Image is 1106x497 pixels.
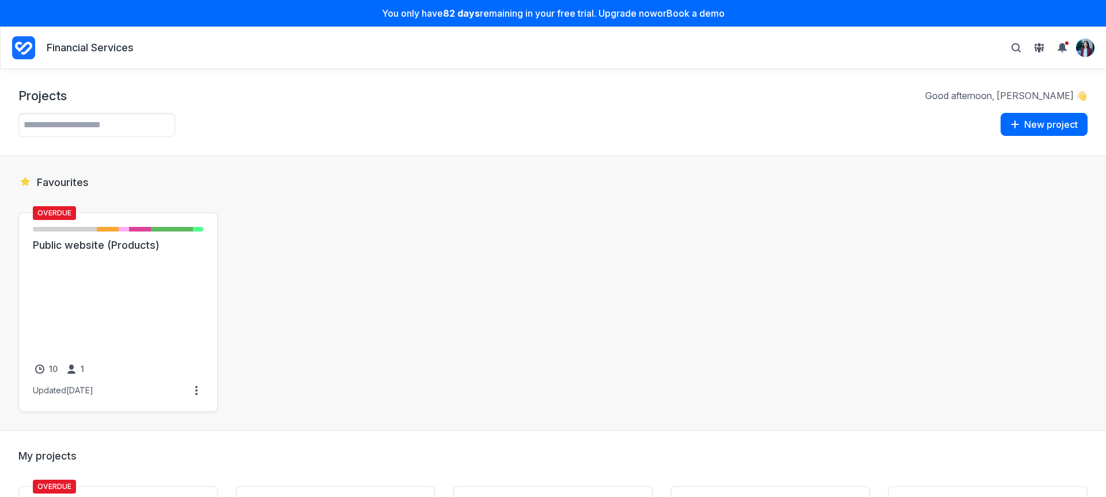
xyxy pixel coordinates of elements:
[18,174,1088,189] h2: Favourites
[443,7,480,19] strong: 82 days
[1001,113,1088,137] a: New project
[1076,39,1094,57] summary: View profile menu
[1030,39,1048,57] button: View People & Groups
[925,89,1088,102] p: Good afternoon, [PERSON_NAME] 👋
[1076,39,1094,57] img: Your avatar
[1053,39,1076,57] summary: View Notifications
[7,7,1099,20] p: You only have remaining in your free trial. Upgrade now or Book a demo
[18,449,1088,463] h2: My projects
[33,206,76,220] span: Overdue
[33,362,60,376] a: 10
[12,34,35,62] a: Project Dashboard
[65,362,86,376] a: 1
[18,88,67,104] h1: Projects
[33,238,203,252] a: Public website (Products)
[47,41,134,55] p: Financial Services
[33,385,93,396] div: Updated [DATE]
[1007,39,1025,57] button: Toggle search bar
[1001,113,1088,136] button: New project
[33,480,76,494] span: Overdue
